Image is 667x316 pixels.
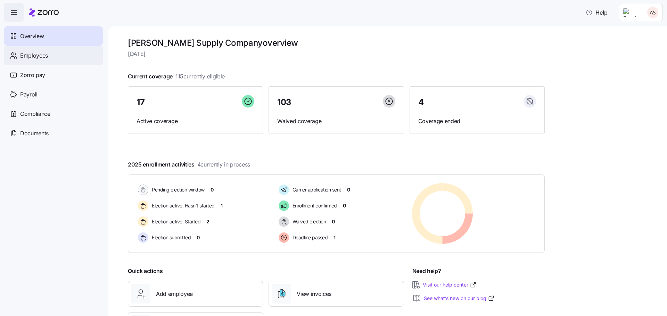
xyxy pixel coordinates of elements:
[580,6,613,19] button: Help
[20,32,44,41] span: Overview
[128,160,250,169] span: 2025 enrollment activities
[4,46,103,65] a: Employees
[418,117,536,126] span: Coverage ended
[206,218,209,225] span: 2
[20,110,50,118] span: Compliance
[297,290,331,298] span: View invoices
[4,85,103,104] a: Payroll
[137,117,254,126] span: Active coverage
[333,234,336,241] span: 1
[290,186,341,193] span: Carrier application sent
[290,234,328,241] span: Deadline passed
[221,202,223,209] span: 1
[423,281,477,288] a: Visit our help center
[211,186,214,193] span: 0
[20,51,48,60] span: Employees
[4,65,103,85] a: Zorro pay
[418,98,424,106] span: 4
[4,123,103,143] a: Documents
[128,72,225,81] span: Current coverage
[277,98,291,106] span: 103
[412,267,441,275] span: Need help?
[175,72,225,81] span: 115 currently eligible
[197,234,200,241] span: 0
[4,104,103,123] a: Compliance
[156,290,193,298] span: Add employee
[128,50,545,58] span: [DATE]
[4,26,103,46] a: Overview
[128,267,163,275] span: Quick actions
[137,98,145,106] span: 17
[150,202,215,209] span: Election active: Hasn't started
[20,129,49,138] span: Documents
[424,295,495,302] a: See what’s new on our blog
[347,186,350,193] span: 0
[290,202,337,209] span: Enrollment confirmed
[20,90,38,99] span: Payroll
[20,71,45,79] span: Zorro pay
[150,218,200,225] span: Election active: Started
[623,8,637,17] img: Employer logo
[586,8,608,17] span: Help
[197,160,250,169] span: 4 currently in process
[277,117,395,126] span: Waived coverage
[150,186,205,193] span: Pending election window
[128,37,545,48] h1: [PERSON_NAME] Supply Company overview
[343,202,346,209] span: 0
[290,218,326,225] span: Waived election
[332,218,335,225] span: 0
[647,7,658,18] img: 9c19ce4635c6dd4ff600ad4722aa7a00
[150,234,191,241] span: Election submitted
